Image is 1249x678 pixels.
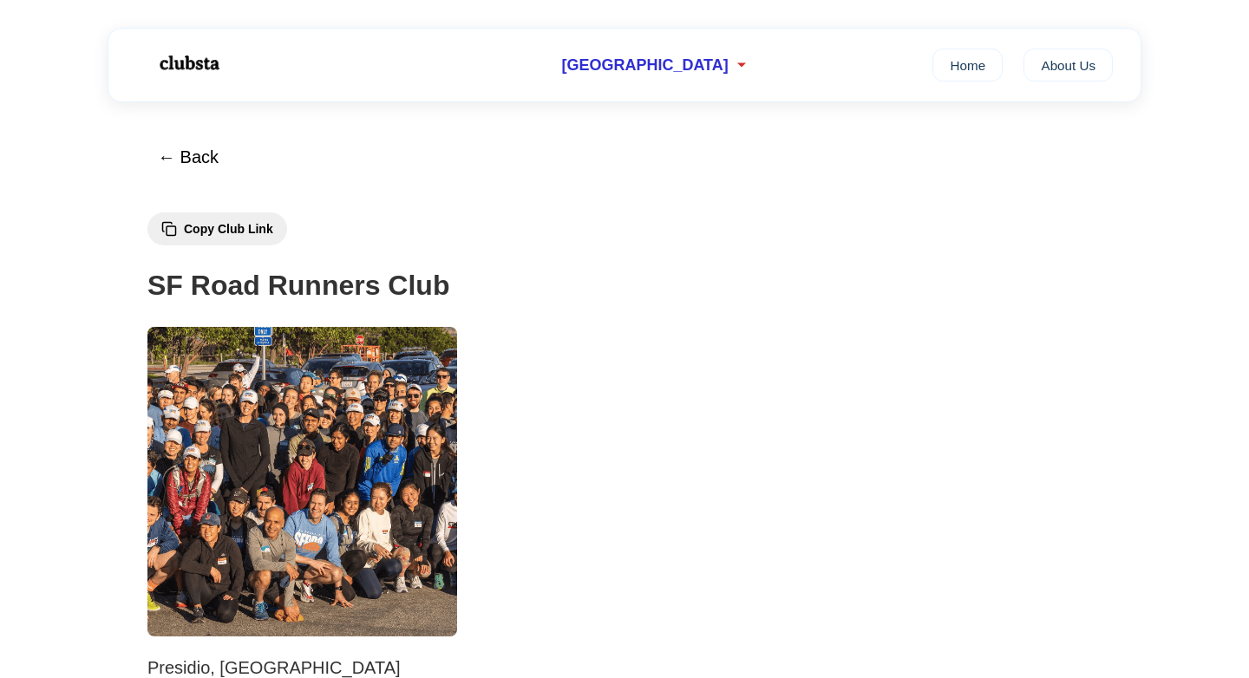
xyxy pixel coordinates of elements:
[932,49,1003,81] a: Home
[561,56,728,75] span: [GEOGRAPHIC_DATA]
[147,327,457,636] img: SF Road Runners Club 1
[147,212,287,245] button: Copy Club Link
[184,222,273,236] span: Copy Club Link
[136,42,240,85] img: Logo
[1023,49,1113,81] a: About Us
[147,137,229,178] button: ← Back
[147,264,1102,308] h1: SF Road Runners Club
